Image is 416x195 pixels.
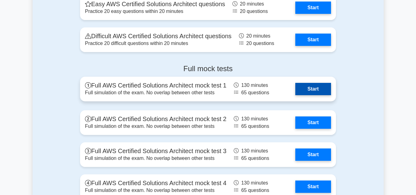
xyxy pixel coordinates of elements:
[80,64,336,73] h4: Full mock tests
[295,148,331,161] a: Start
[295,2,331,14] a: Start
[295,34,331,46] a: Start
[295,116,331,129] a: Start
[295,181,331,193] a: Start
[295,83,331,95] a: Start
